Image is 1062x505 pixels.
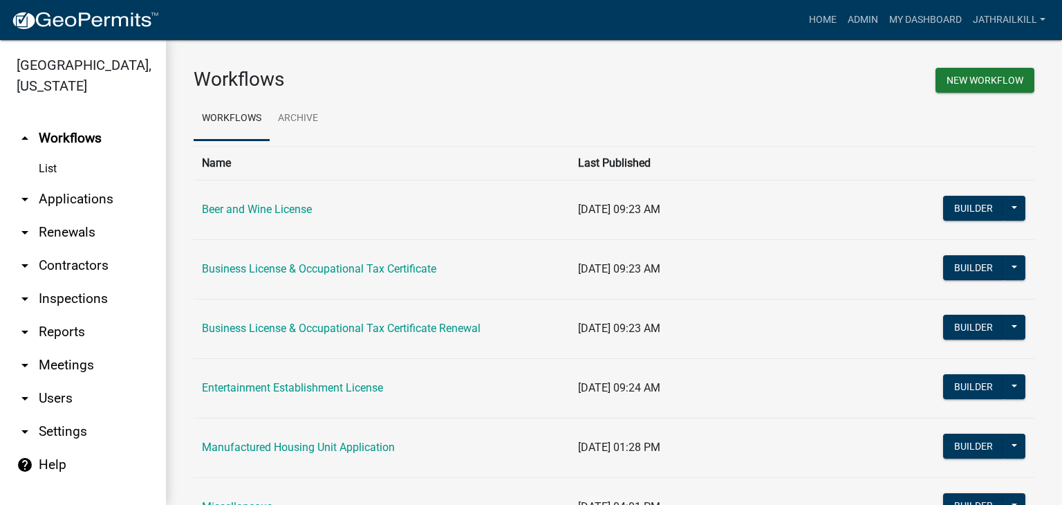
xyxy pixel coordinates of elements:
span: [DATE] 09:23 AM [578,203,660,216]
i: arrow_drop_down [17,390,33,407]
i: help [17,457,33,473]
i: arrow_drop_down [17,324,33,340]
span: [DATE] 09:23 AM [578,262,660,275]
i: arrow_drop_down [17,191,33,208]
i: arrow_drop_down [17,224,33,241]
button: Builder [943,374,1004,399]
button: New Workflow [935,68,1034,93]
h3: Workflows [194,68,604,91]
a: Beer and Wine License [202,203,312,216]
i: arrow_drop_down [17,257,33,274]
a: Manufactured Housing Unit Application [202,441,395,454]
i: arrow_drop_up [17,130,33,147]
a: Business License & Occupational Tax Certificate Renewal [202,322,481,335]
button: Builder [943,315,1004,340]
a: Jathrailkill [967,7,1051,33]
a: Entertainment Establishment License [202,381,383,394]
span: [DATE] 01:28 PM [578,441,660,454]
a: Admin [842,7,884,33]
a: My Dashboard [884,7,967,33]
a: Home [803,7,842,33]
span: [DATE] 09:23 AM [578,322,660,335]
button: Builder [943,434,1004,459]
span: [DATE] 09:24 AM [578,381,660,394]
a: Archive [270,97,326,141]
i: arrow_drop_down [17,291,33,307]
a: Business License & Occupational Tax Certificate [202,262,436,275]
button: Builder [943,196,1004,221]
th: Last Published [570,146,906,180]
a: Workflows [194,97,270,141]
i: arrow_drop_down [17,357,33,374]
button: Builder [943,255,1004,280]
i: arrow_drop_down [17,423,33,440]
th: Name [194,146,570,180]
